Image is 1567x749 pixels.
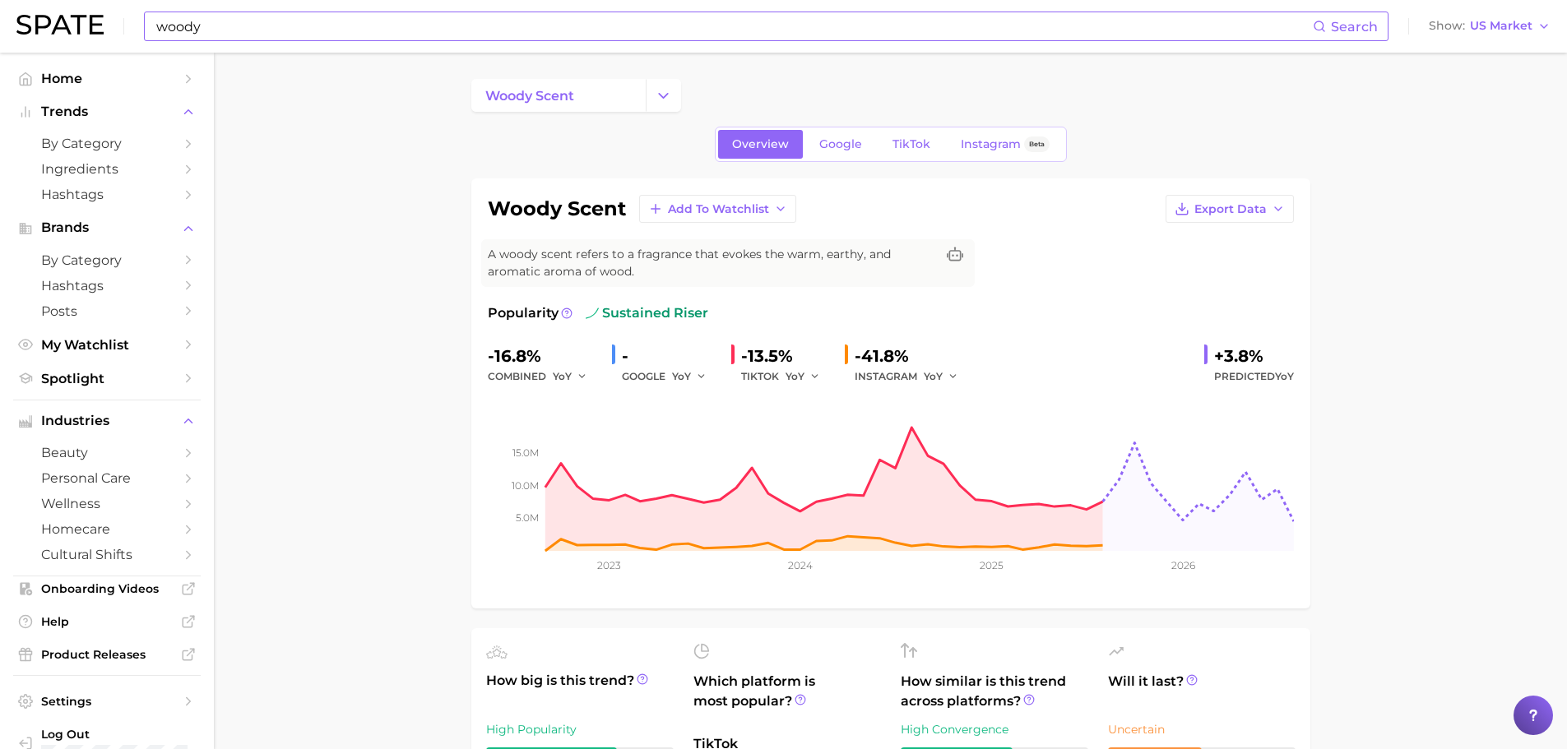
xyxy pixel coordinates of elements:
[41,161,173,177] span: Ingredients
[13,516,201,542] a: homecare
[13,465,201,491] a: personal care
[41,303,173,319] span: Posts
[13,298,201,324] a: Posts
[718,130,803,159] a: Overview
[639,195,796,223] button: Add to Watchlist
[732,137,789,151] span: Overview
[41,371,173,386] span: Spotlight
[13,131,201,156] a: by Category
[1275,370,1294,382] span: YoY
[41,278,173,294] span: Hashtags
[13,642,201,667] a: Product Releases
[1214,343,1294,369] div: +3.8%
[1029,137,1045,151] span: Beta
[13,576,201,601] a: Onboarding Videos
[471,79,646,112] a: woody scent
[855,367,970,386] div: INSTAGRAM
[741,343,832,369] div: -13.5%
[1214,367,1294,386] span: Predicted
[786,367,821,386] button: YoY
[741,367,832,386] div: TIKTOK
[947,130,1064,159] a: InstagramBeta
[486,719,674,739] div: High Popularity
[13,99,201,124] button: Trends
[41,496,173,511] span: wellness
[1108,719,1296,739] div: Uncertain
[13,156,201,182] a: Ingredients
[672,369,691,383] span: YoY
[622,343,718,369] div: -
[41,337,173,353] span: My Watchlist
[41,220,173,235] span: Brands
[786,369,804,383] span: YoY
[901,719,1088,739] div: High Convergence
[819,137,862,151] span: Google
[41,521,173,537] span: homecare
[879,130,944,159] a: TikTok
[41,187,173,202] span: Hashtags
[901,672,1088,711] span: How similar is this trend across platforms?
[622,367,718,386] div: GOOGLE
[486,671,674,711] span: How big is this trend?
[41,445,173,460] span: beauty
[586,307,599,320] img: sustained riser
[41,581,173,596] span: Onboarding Videos
[924,369,943,383] span: YoY
[13,273,201,298] a: Hashtags
[1166,195,1294,223] button: Export Data
[13,332,201,358] a: My Watchlist
[16,15,104,35] img: SPATE
[1425,16,1555,37] button: ShowUS Market
[13,66,201,91] a: Home
[488,367,599,386] div: combined
[13,689,201,714] a: Settings
[672,367,707,386] button: YoY
[13,215,201,240] button: Brands
[980,559,1004,571] tspan: 2025
[855,343,970,369] div: -41.8%
[41,136,173,151] span: by Category
[597,559,621,571] tspan: 2023
[805,130,876,159] a: Google
[1470,21,1532,30] span: US Market
[553,369,572,383] span: YoY
[488,246,935,280] span: A woody scent refers to a fragrance that evokes the warm, earthy, and aromatic aroma of wood.
[488,199,626,219] h1: woody scent
[41,104,173,119] span: Trends
[13,491,201,516] a: wellness
[41,252,173,268] span: by Category
[1331,19,1378,35] span: Search
[485,88,574,104] span: woody scent
[488,343,599,369] div: -16.8%
[13,609,201,634] a: Help
[41,470,173,486] span: personal care
[13,409,201,433] button: Industries
[693,672,881,726] span: Which platform is most popular?
[41,547,173,562] span: cultural shifts
[924,367,959,386] button: YoY
[13,182,201,207] a: Hashtags
[41,727,198,742] span: Log Out
[13,440,201,465] a: beauty
[13,247,201,273] a: by Category
[1429,21,1465,30] span: Show
[668,202,769,216] span: Add to Watchlist
[646,79,681,112] button: Change Category
[586,303,708,323] span: sustained riser
[1108,672,1296,711] span: Will it last?
[488,303,559,323] span: Popularity
[41,614,173,629] span: Help
[41,414,173,428] span: Industries
[1194,202,1267,216] span: Export Data
[1171,559,1194,571] tspan: 2026
[961,137,1021,151] span: Instagram
[13,366,201,391] a: Spotlight
[787,559,812,571] tspan: 2024
[892,137,930,151] span: TikTok
[13,542,201,567] a: cultural shifts
[553,367,588,386] button: YoY
[155,12,1313,40] input: Search here for a brand, industry, or ingredient
[41,647,173,662] span: Product Releases
[41,71,173,86] span: Home
[41,694,173,709] span: Settings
